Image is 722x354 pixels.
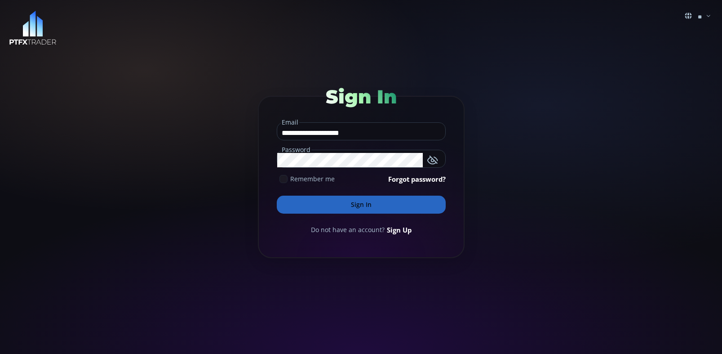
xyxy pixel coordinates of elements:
a: Forgot password? [388,174,446,184]
div: Do not have an account? [277,225,446,235]
button: Sign In [277,196,446,214]
a: Sign Up [387,225,412,235]
span: Remember me [290,174,335,184]
img: LOGO [9,11,57,45]
span: Sign In [326,85,397,108]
